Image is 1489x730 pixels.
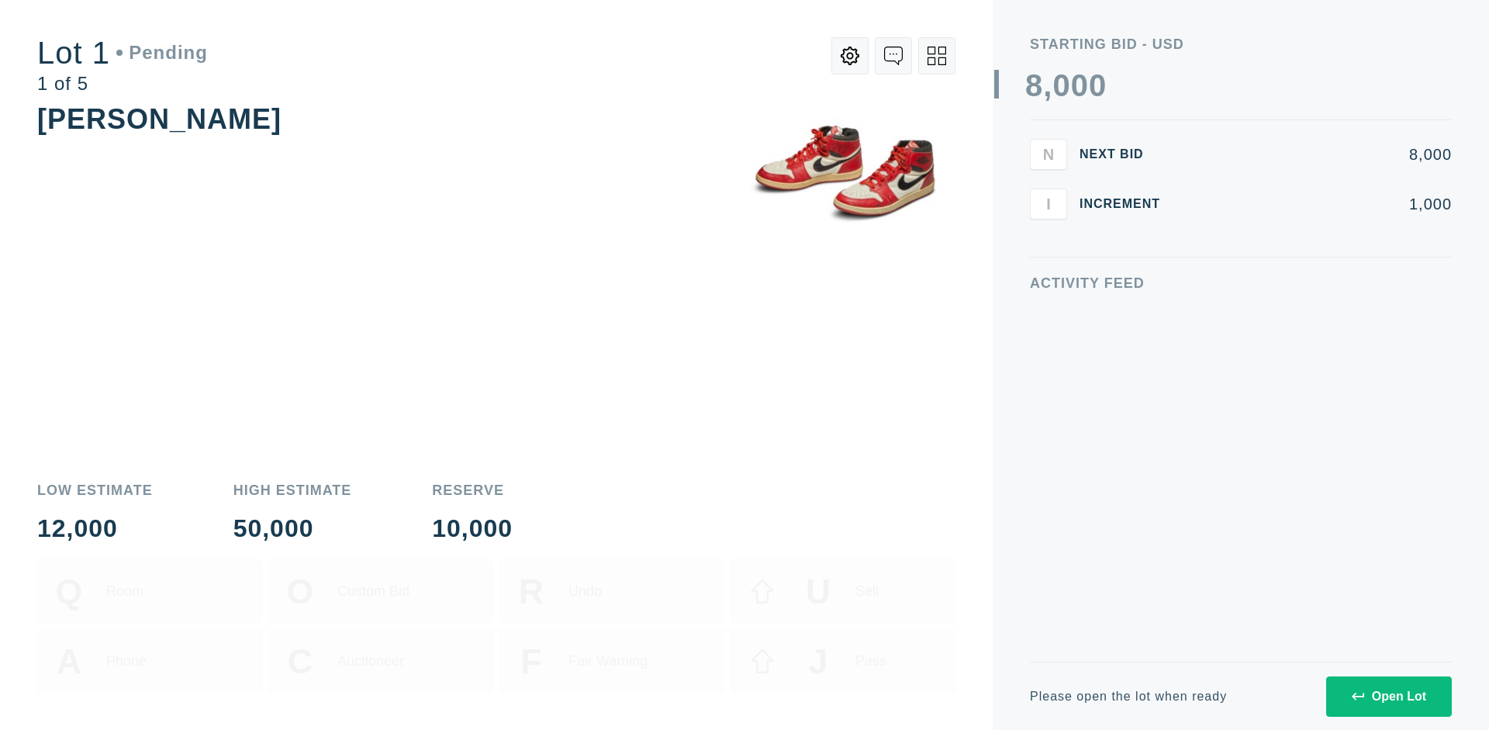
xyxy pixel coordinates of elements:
div: Lot 1 [37,37,208,68]
div: Please open the lot when ready [1030,690,1227,703]
button: N [1030,139,1067,170]
div: 0 [1071,70,1089,101]
button: Open Lot [1326,676,1452,717]
div: 0 [1089,70,1107,101]
div: Increment [1080,198,1173,210]
span: N [1043,145,1054,163]
div: 8 [1025,70,1043,101]
div: 10,000 [432,516,513,541]
span: I [1046,195,1051,213]
div: Open Lot [1352,690,1426,704]
button: I [1030,189,1067,220]
div: Pending [116,43,208,62]
div: 1,000 [1185,196,1452,212]
div: 1 of 5 [37,74,208,93]
div: 50,000 [233,516,352,541]
div: Activity Feed [1030,276,1452,290]
div: Reserve [432,483,513,497]
div: 12,000 [37,516,153,541]
div: Low Estimate [37,483,153,497]
div: Starting Bid - USD [1030,37,1452,51]
div: , [1043,70,1052,380]
div: 8,000 [1185,147,1452,162]
div: High Estimate [233,483,352,497]
div: 0 [1052,70,1070,101]
div: Next Bid [1080,148,1173,161]
div: [PERSON_NAME] [37,103,282,135]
